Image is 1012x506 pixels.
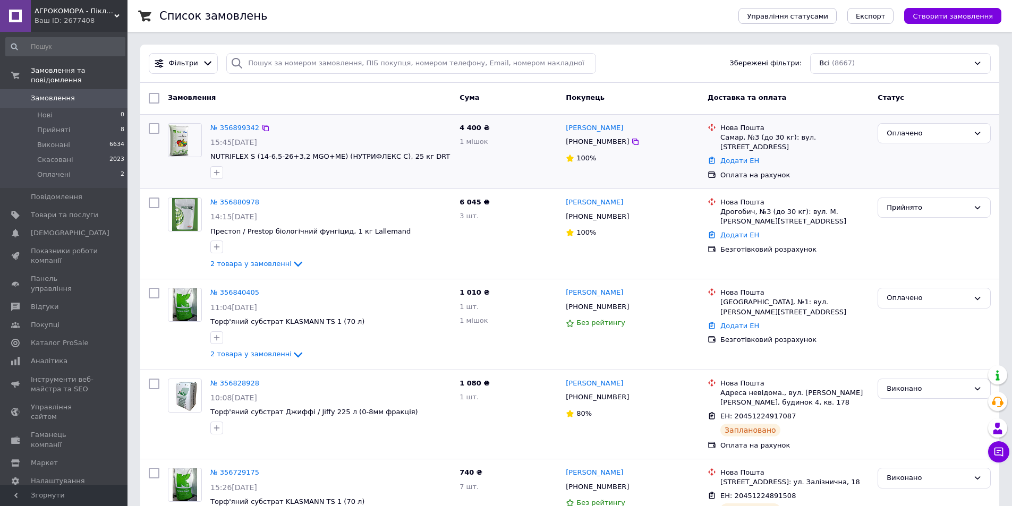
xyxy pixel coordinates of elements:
[31,246,98,265] span: Показники роботи компанії
[210,303,257,312] span: 11:04[DATE]
[210,350,304,358] a: 2 товара у замовленні
[37,155,73,165] span: Скасовані
[109,140,124,150] span: 6634
[210,212,257,221] span: 14:15[DATE]
[210,124,259,132] a: № 356899342
[460,468,482,476] span: 740 ₴
[31,430,98,449] span: Гаманець компанії
[720,123,869,133] div: Нова Пошта
[878,93,904,101] span: Статус
[210,138,257,147] span: 15:45[DATE]
[856,12,886,20] span: Експорт
[460,303,479,311] span: 1 шт.
[847,8,894,24] button: Експорт
[210,483,257,492] span: 15:26[DATE]
[566,379,623,389] a: [PERSON_NAME]
[173,288,198,321] img: Фото товару
[720,288,869,297] div: Нова Пошта
[31,476,85,486] span: Налаштування
[460,138,488,145] span: 1 мішок
[37,170,71,179] span: Оплачені
[37,110,53,120] span: Нові
[576,409,592,417] span: 80%
[210,393,257,402] span: 10:08[DATE]
[564,300,631,314] div: [PHONE_NUMBER]
[168,379,202,413] a: Фото товару
[37,140,70,150] span: Виконані
[460,393,479,401] span: 1 шт.
[31,375,98,394] span: Інструменти веб-майстра та SEO
[210,498,364,505] a: Торф'яний субстрат KLASMANN TS 1 (70 л)
[159,10,267,22] h1: Список замовлень
[720,170,869,180] div: Оплата на рахунок
[210,318,364,325] a: Торф'яний субстрат KLASMANN TS 1 (70 л)
[31,210,98,220] span: Товари та послуги
[460,379,489,387] span: 1 080 ₴
[720,412,796,420] span: ЕН: 20451224917087
[210,468,259,476] a: № 356729175
[210,260,304,268] a: 2 товара у замовленні
[168,468,202,502] a: Фото товару
[576,228,596,236] span: 100%
[460,198,489,206] span: 6 045 ₴
[31,274,98,293] span: Панель управління
[720,441,869,450] div: Оплата на рахунок
[887,383,969,394] div: Виконано
[720,492,796,500] span: ЕН: 20451224891508
[566,93,605,101] span: Покупець
[460,483,479,491] span: 7 шт.
[887,128,969,139] div: Оплачено
[121,170,124,179] span: 2
[31,458,58,468] span: Маркет
[121,125,124,135] span: 8
[35,16,127,25] div: Ваш ID: 2677408
[904,8,1001,24] button: Створити замовлення
[109,155,124,165] span: 2023
[210,152,450,160] a: NUTRIFLEX S (14-6,5-26+3,2 MGO+МЕ) (НУТРИФЛЕКС С), 25 кг DRT
[460,93,479,101] span: Cума
[738,8,837,24] button: Управління статусами
[832,59,855,67] span: (8667)
[168,198,202,231] a: Фото товару
[210,408,418,416] a: Торф'яний субстрат Джиффі / Jiffy 225 л (0-8мм фракція)
[210,288,259,296] a: № 356840405
[720,231,759,239] a: Додати ЕН
[37,125,70,135] span: Прийняті
[887,202,969,213] div: Прийнято
[720,388,869,407] div: Адреса невідома., вул. [PERSON_NAME] [PERSON_NAME], будинок 4, кв. 178
[168,123,202,157] a: Фото товару
[564,390,631,404] div: [PHONE_NUMBER]
[31,302,58,312] span: Відгуки
[31,93,75,103] span: Замовлення
[460,288,489,296] span: 1 010 ₴
[720,133,869,152] div: Самар, №3 (до 30 кг): вул. [STREET_ADDRESS]
[720,424,780,436] div: Заплановано
[720,297,869,316] div: [GEOGRAPHIC_DATA], №1: вул. [PERSON_NAME][STREET_ADDRESS]
[460,124,489,132] span: 4 400 ₴
[168,288,202,322] a: Фото товару
[169,58,198,68] span: Фільтри
[31,338,88,348] span: Каталог ProSale
[887,473,969,484] div: Виконано
[31,228,109,238] span: [DEMOGRAPHIC_DATA]
[172,198,198,231] img: Фото товару
[747,12,828,20] span: Управління статусами
[460,316,488,324] span: 1 мішок
[31,192,82,202] span: Повідомлення
[913,12,993,20] span: Створити замовлення
[988,441,1009,462] button: Чат з покупцем
[720,468,869,477] div: Нова Пошта
[566,198,623,208] a: [PERSON_NAME]
[31,402,98,422] span: Управління сайтом
[564,135,631,149] div: [PHONE_NUMBER]
[720,198,869,207] div: Нова Пошта
[210,379,259,387] a: № 356828928
[894,12,1001,20] a: Створити замовлення
[720,207,869,226] div: Дрогобич, №3 (до 30 кг): вул. М. [PERSON_NAME][STREET_ADDRESS]
[720,157,759,165] a: Додати ЕН
[226,53,596,74] input: Пошук за номером замовлення, ПІБ покупця, номером телефону, Email, номером накладної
